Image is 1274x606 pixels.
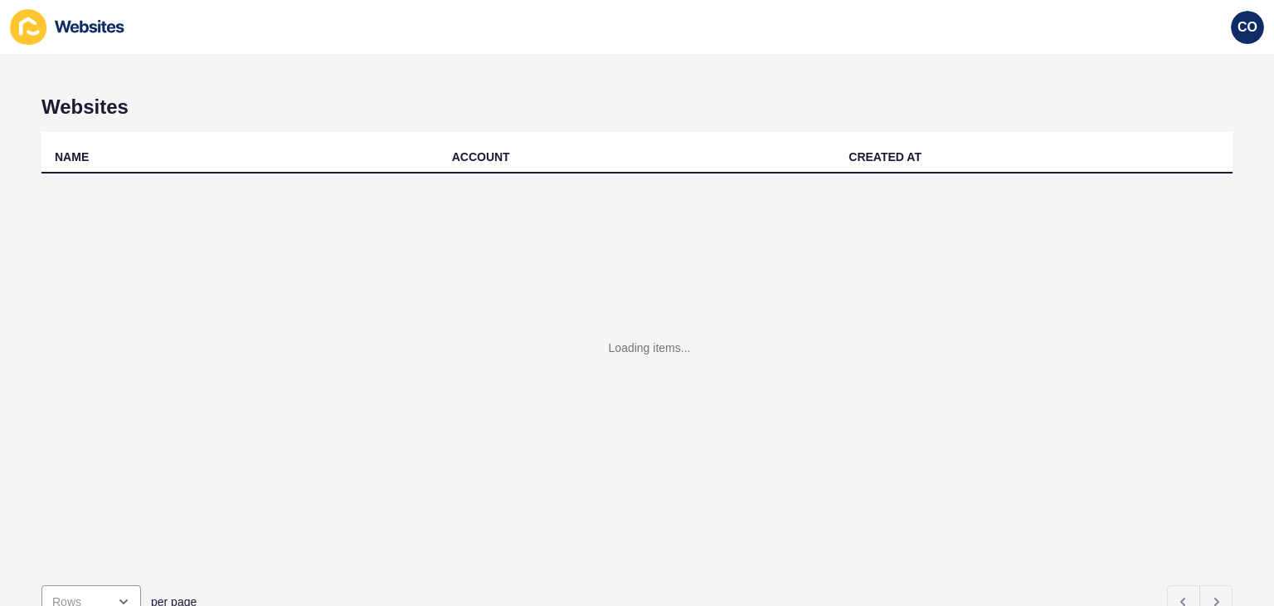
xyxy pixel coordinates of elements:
[1238,19,1257,36] span: CO
[452,149,510,165] div: ACCOUNT
[55,149,89,165] div: NAME
[849,149,921,165] div: CREATED AT
[41,95,1233,119] h1: Websites
[609,340,691,356] div: Loading items...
